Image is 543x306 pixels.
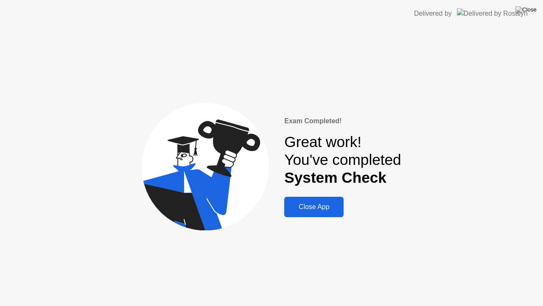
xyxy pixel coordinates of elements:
div: Great work! You've completed [284,133,401,187]
b: System Check [284,169,386,186]
button: Close App [284,197,344,217]
img: Close [515,6,537,13]
div: Delivered by [414,8,452,19]
div: Exam Completed! [284,116,401,126]
img: Delivered by Rosalyn [457,8,528,18]
div: Close App [287,203,341,211]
